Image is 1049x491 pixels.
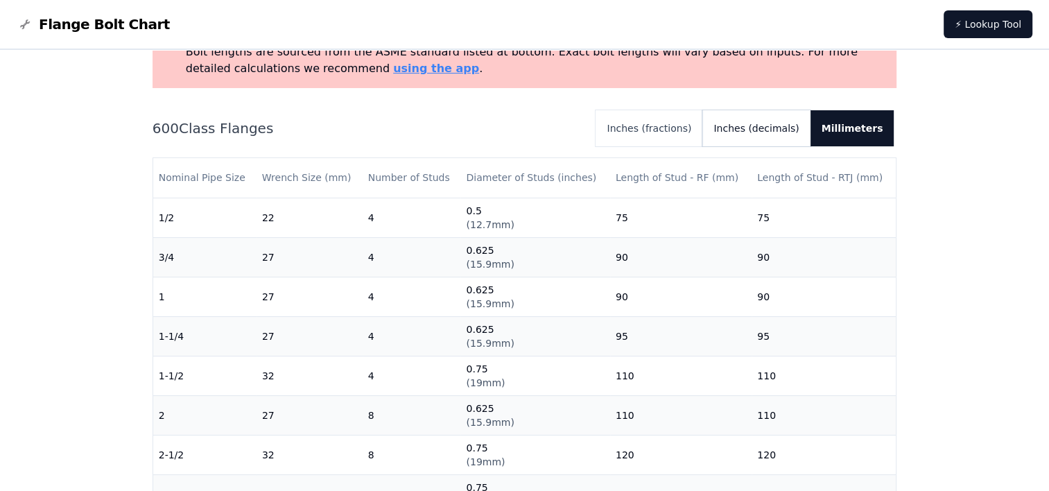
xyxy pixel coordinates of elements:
button: Millimeters [810,110,894,146]
td: 1-1/4 [153,316,257,356]
td: 4 [363,356,461,395]
td: 0.625 [460,277,609,316]
td: 0.625 [460,316,609,356]
td: 8 [363,435,461,474]
td: 110 [610,356,752,395]
td: 27 [257,316,363,356]
a: Flange Bolt Chart LogoFlange Bolt Chart [17,15,170,34]
td: 90 [610,237,752,277]
td: 3/4 [153,237,257,277]
th: Nominal Pipe Size [153,158,257,198]
th: Length of Stud - RF (mm) [610,158,752,198]
td: 75 [610,198,752,237]
span: ( 15.9mm ) [466,298,514,309]
td: 2-1/2 [153,435,257,474]
button: Inches (fractions) [596,110,702,146]
a: ⚡ Lookup Tool [944,10,1032,38]
th: Diameter of Studs (inches) [460,158,609,198]
td: 90 [610,277,752,316]
td: 95 [752,316,896,356]
th: Length of Stud - RTJ (mm) [752,158,896,198]
td: 27 [257,277,363,316]
td: 4 [363,237,461,277]
td: 32 [257,435,363,474]
td: 110 [752,395,896,435]
td: 110 [752,356,896,395]
td: 8 [363,395,461,435]
td: 4 [363,277,461,316]
span: Flange Bolt Chart [39,15,170,34]
span: ( 12.7mm ) [466,219,514,230]
td: 75 [752,198,896,237]
td: 95 [610,316,752,356]
img: Flange Bolt Chart Logo [17,16,33,33]
p: Bolt lengths are sourced from the ASME standard listed at bottom. Exact bolt lengths will vary ba... [186,44,892,77]
td: 0.75 [460,435,609,474]
td: 1 [153,277,257,316]
th: Wrench Size (mm) [257,158,363,198]
td: 120 [752,435,896,474]
span: ( 15.9mm ) [466,417,514,428]
th: Number of Studs [363,158,461,198]
span: ( 15.9mm ) [466,338,514,349]
td: 90 [752,237,896,277]
td: 120 [610,435,752,474]
td: 90 [752,277,896,316]
span: ( 15.9mm ) [466,259,514,270]
td: 0.625 [460,237,609,277]
button: Inches (decimals) [702,110,810,146]
td: 22 [257,198,363,237]
span: ( 19mm ) [466,456,505,467]
span: ( 19mm ) [466,377,505,388]
h2: 600 Class Flanges [153,119,585,138]
a: using the app [393,62,479,75]
td: 1/2 [153,198,257,237]
td: 1-1/2 [153,356,257,395]
td: 4 [363,316,461,356]
td: 4 [363,198,461,237]
td: 0.5 [460,198,609,237]
td: 32 [257,356,363,395]
td: 0.625 [460,395,609,435]
td: 27 [257,237,363,277]
td: 110 [610,395,752,435]
td: 2 [153,395,257,435]
td: 27 [257,395,363,435]
td: 0.75 [460,356,609,395]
